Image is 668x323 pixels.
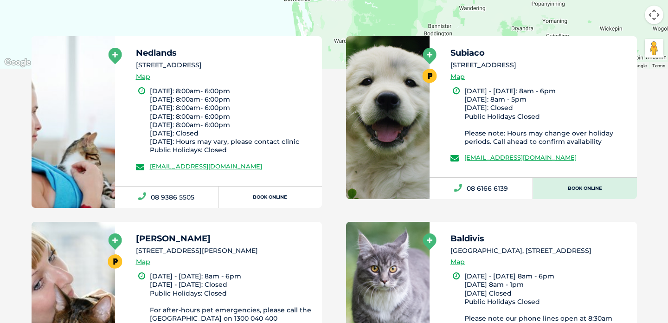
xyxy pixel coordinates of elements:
[136,71,150,82] a: Map
[450,257,465,267] a: Map
[150,162,262,170] a: [EMAIL_ADDRESS][DOMAIN_NAME]
[136,60,314,70] li: [STREET_ADDRESS]
[2,57,33,69] a: Open this area in Google Maps (opens a new window)
[2,57,33,69] img: Google
[450,234,629,243] h5: Baldivis
[533,178,636,199] a: Book Online
[136,234,314,243] h5: [PERSON_NAME]
[450,49,629,57] h5: Subiaco
[136,246,314,256] li: [STREET_ADDRESS][PERSON_NAME]
[464,272,629,323] li: [DATE] - [DATE] 8am - 6pm [DATE] 8am - 1pm [DATE] Closed Public Holidays Closed Please note our p...
[645,6,663,24] button: Map camera controls
[450,60,629,70] li: [STREET_ADDRESS]
[645,39,663,58] button: Drag Pegman onto the map to open Street View
[218,187,322,208] a: Book Online
[430,178,533,199] a: 08 6166 6139
[464,154,577,161] a: [EMAIL_ADDRESS][DOMAIN_NAME]
[136,257,150,267] a: Map
[464,87,629,146] li: [DATE] - [DATE]: 8am - 6pm [DATE]: 8am - 5pm [DATE]: Closed Public Holidays Closed Please note: H...
[450,246,629,256] li: [GEOGRAPHIC_DATA], [STREET_ADDRESS]
[150,87,314,155] li: [DATE]: 8:00am- 6:00pm [DATE]: 8:00am- 6:00pm [DATE]: 8:00am- 6:00pm [DATE]: 8:00am- 6:00pm [DATE...
[136,49,314,57] h5: Nedlands
[150,272,314,323] li: [DATE] - [DATE]: 8am - 6pm [DATE] - [DATE]: Closed Public Holidays: Closed For after-hours pet em...
[652,63,665,68] a: Terms (opens in new tab)
[115,187,218,208] a: 08 9386 5505
[450,71,465,82] a: Map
